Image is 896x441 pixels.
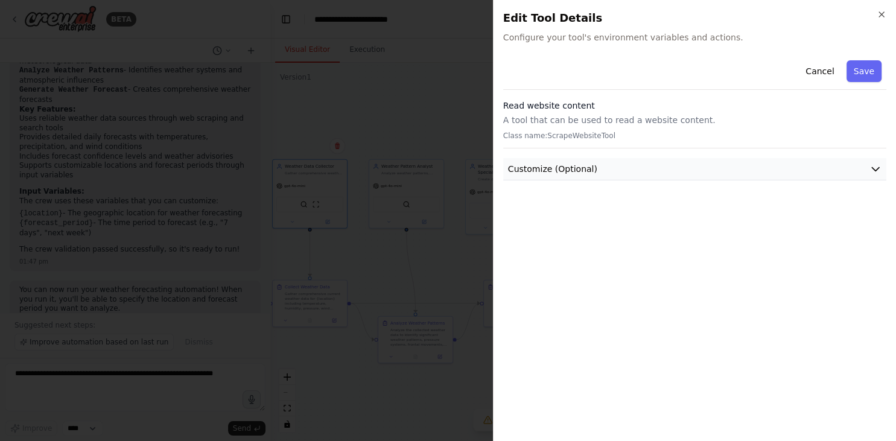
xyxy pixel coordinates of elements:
span: Configure your tool's environment variables and actions. [503,31,886,43]
span: Customize (Optional) [508,163,597,175]
p: A tool that can be used to read a website content. [503,114,886,126]
button: Save [847,60,882,82]
button: Cancel [798,60,841,82]
button: Customize (Optional) [503,158,886,180]
h3: Read website content [503,100,886,112]
h2: Edit Tool Details [503,10,886,27]
p: Class name: ScrapeWebsiteTool [503,131,886,141]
